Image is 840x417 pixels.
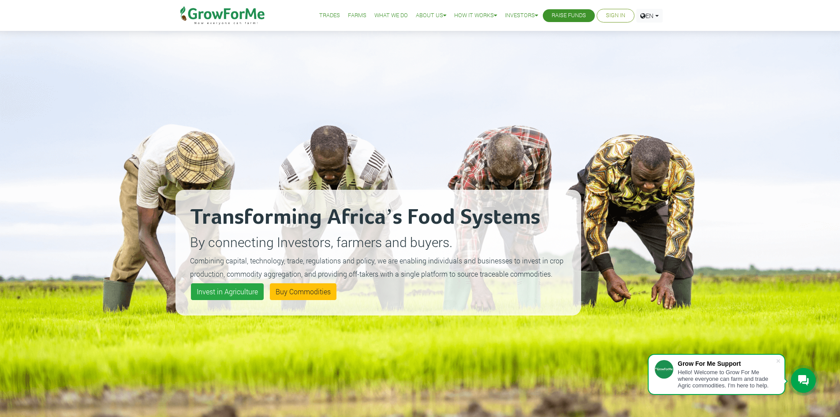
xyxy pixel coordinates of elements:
[678,360,776,367] div: Grow For Me Support
[678,369,776,389] div: Hello! Welcome to Grow For Me where everyone can farm and trade Agric commodities. I'm here to help.
[190,232,567,252] p: By connecting Investors, farmers and buyers.
[454,11,497,20] a: How it Works
[319,11,340,20] a: Trades
[190,256,564,278] small: Combining capital, technology, trade, regulations and policy, we are enabling individuals and bus...
[191,283,264,300] a: Invest in Agriculture
[636,9,663,23] a: EN
[416,11,446,20] a: About Us
[606,11,625,20] a: Sign In
[270,283,336,300] a: Buy Commodities
[374,11,408,20] a: What We Do
[348,11,366,20] a: Farms
[190,204,567,231] h2: Transforming Africa’s Food Systems
[552,11,586,20] a: Raise Funds
[505,11,538,20] a: Investors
